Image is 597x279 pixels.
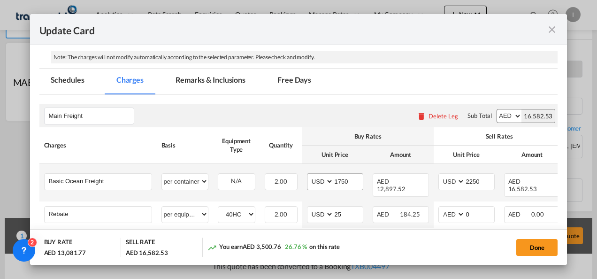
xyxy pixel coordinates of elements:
[508,185,537,193] span: 16,582.53
[45,207,152,221] md-input-container: Rebate
[39,23,547,35] div: Update Card
[429,112,458,120] div: Delete Leg
[499,146,565,164] th: Amount
[45,174,152,188] md-input-container: Basic Ocean Freight
[434,146,499,164] th: Unit Price
[465,174,494,188] input: 2250
[218,174,255,188] div: N/A
[377,185,406,193] span: 12,897.52
[126,238,155,248] div: SELL RATE
[438,132,560,140] div: Sell Rates
[400,210,420,218] span: 184.25
[162,174,208,189] select: per container
[467,111,492,120] div: Sub Total
[465,207,494,221] input: 0
[275,178,287,185] span: 2.00
[39,69,96,94] md-tab-item: Schedules
[164,69,257,94] md-tab-item: Remarks & Inclusions
[546,24,558,35] md-icon: icon-close fg-AAA8AD m-0 pointer
[30,14,567,265] md-dialog: Update CardPort of ...
[521,109,555,123] div: 16,582.53
[218,137,255,154] div: Equipment Type
[207,243,217,252] md-icon: icon-trending-up
[161,141,208,149] div: Basis
[49,207,152,221] input: Charge Name
[307,132,429,140] div: Buy Rates
[334,174,363,188] input: 1750
[516,239,558,256] button: Done
[417,111,426,121] md-icon: icon-delete
[302,146,368,164] th: Unit Price
[531,210,544,218] span: 0.00
[334,207,363,221] input: 25
[265,141,298,149] div: Quantity
[51,51,558,64] div: Note: The charges will not modify automatically according to the selected parameter. Please check...
[162,207,208,222] select: per equipment
[508,210,530,218] span: AED
[377,178,399,185] span: AED
[105,69,155,94] md-tab-item: Charges
[377,210,399,218] span: AED
[44,141,152,149] div: Charges
[49,109,134,123] input: Leg Name
[207,242,340,252] div: You earn on this rate
[243,243,281,250] span: AED 3,500.76
[417,112,458,120] button: Delete Leg
[368,146,434,164] th: Amount
[266,69,322,94] md-tab-item: Free Days
[44,238,72,248] div: BUY RATE
[44,248,86,257] div: AED 13,081.77
[126,248,168,257] div: AED 16,582.53
[275,210,287,218] span: 2.00
[49,174,152,188] input: Charge Name
[508,178,530,185] span: AED
[285,243,307,250] span: 26.76 %
[39,69,332,94] md-pagination-wrapper: Use the left and right arrow keys to navigate between tabs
